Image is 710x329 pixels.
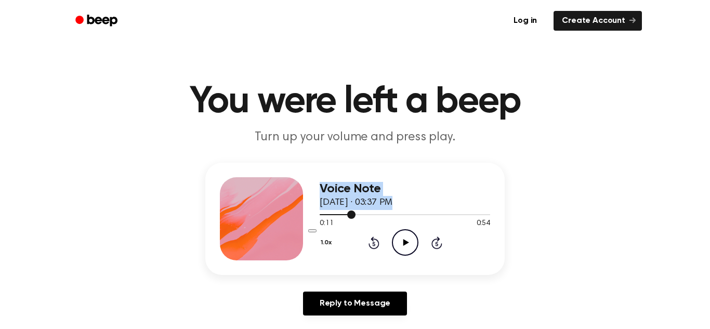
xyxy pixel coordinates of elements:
span: [DATE] · 03:37 PM [320,198,392,207]
h3: Voice Note [320,182,490,196]
a: Beep [68,11,127,31]
span: 0:11 [320,218,333,229]
a: Log in [503,9,547,33]
span: 0:54 [477,218,490,229]
a: Reply to Message [303,292,407,315]
a: Create Account [554,11,642,31]
h1: You were left a beep [89,83,621,121]
p: Turn up your volume and press play. [155,129,555,146]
